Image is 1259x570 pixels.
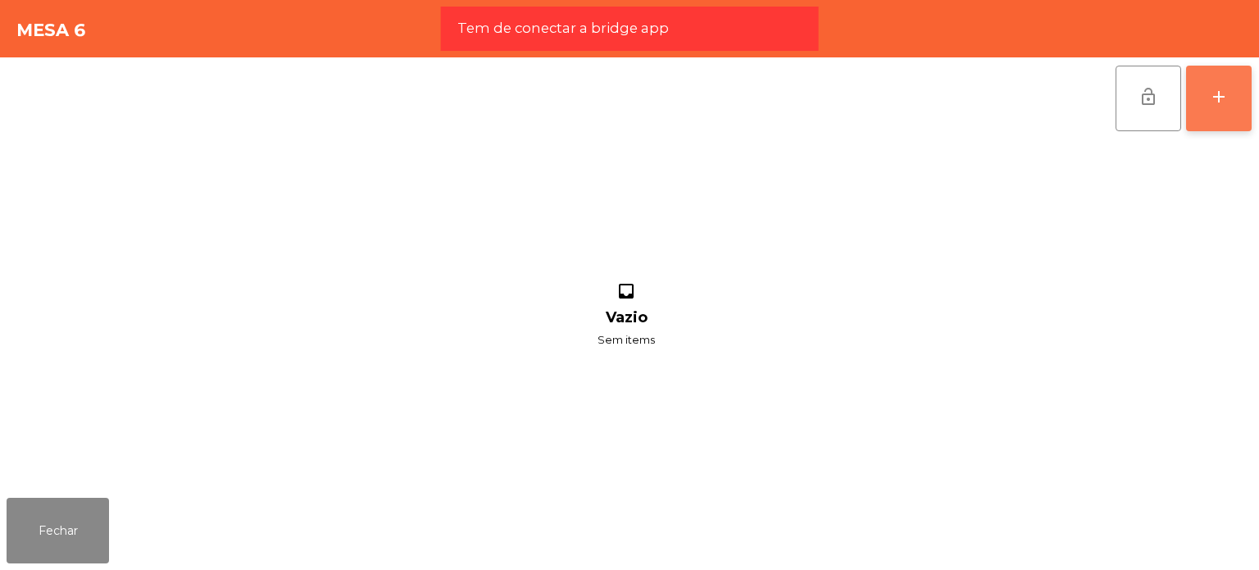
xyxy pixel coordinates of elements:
div: add [1209,87,1229,107]
button: lock_open [1116,66,1181,131]
h1: Vazio [606,309,648,326]
i: inbox [614,281,639,306]
span: Tem de conectar a bridge app [457,18,669,39]
button: Fechar [7,498,109,563]
span: Sem items [598,330,655,350]
h4: Mesa 6 [16,18,86,43]
button: add [1186,66,1252,131]
span: lock_open [1139,87,1158,107]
